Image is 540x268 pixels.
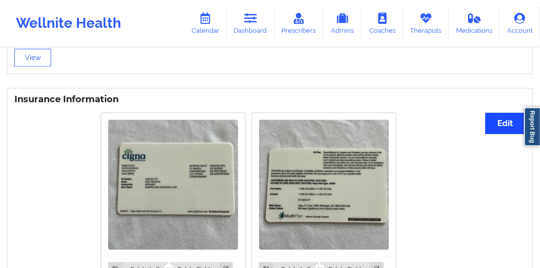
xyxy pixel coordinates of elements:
[524,107,540,146] a: Report Bug
[14,94,526,105] h3: Insurance Information
[500,7,540,40] a: Account
[403,7,449,40] a: Therapists
[14,49,51,67] button: View
[259,120,389,250] img: Nicole Marie Ruiz
[323,7,362,40] a: Admins
[227,7,274,40] a: Dashboard
[485,113,526,134] button: Edit
[108,120,238,250] img: Nicole Marie Ruiz
[184,7,227,40] a: Calendar
[274,7,324,40] a: Prescribers
[449,7,500,40] a: Medications
[362,7,403,40] a: Coaches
